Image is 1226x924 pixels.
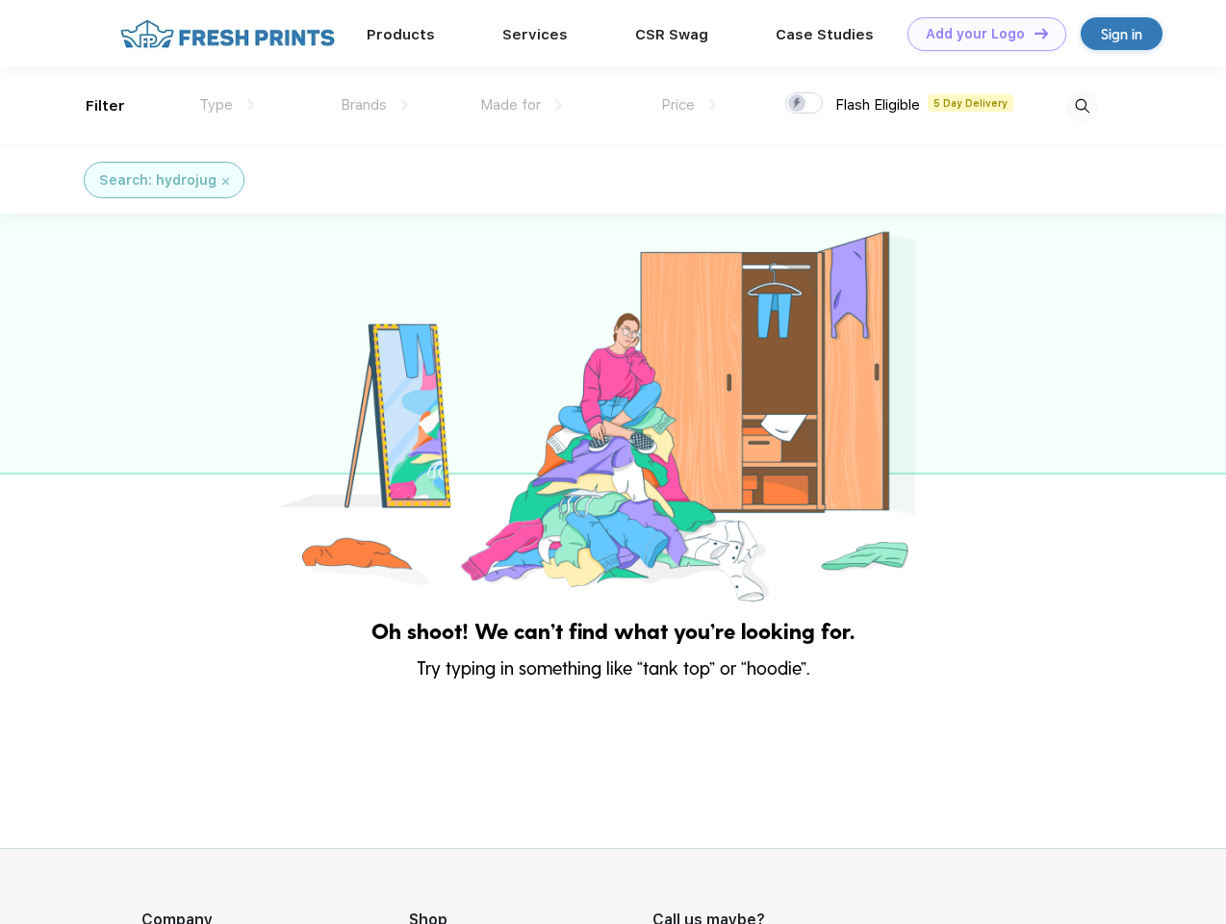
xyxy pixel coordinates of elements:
[1066,90,1098,122] img: desktop_search.svg
[928,94,1013,112] span: 5 Day Delivery
[1081,17,1162,50] a: Sign in
[222,178,229,185] img: filter_cancel.svg
[115,17,341,51] img: fo%20logo%202.webp
[367,26,435,43] a: Products
[401,99,408,111] img: dropdown.png
[341,96,387,114] span: Brands
[99,170,217,191] div: Search: hydrojug
[709,99,716,111] img: dropdown.png
[199,96,233,114] span: Type
[86,95,125,117] div: Filter
[661,96,695,114] span: Price
[247,99,254,111] img: dropdown.png
[480,96,541,114] span: Made for
[1101,23,1142,45] div: Sign in
[1034,28,1048,38] img: DT
[555,99,562,111] img: dropdown.png
[835,96,920,114] span: Flash Eligible
[926,26,1025,42] div: Add your Logo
